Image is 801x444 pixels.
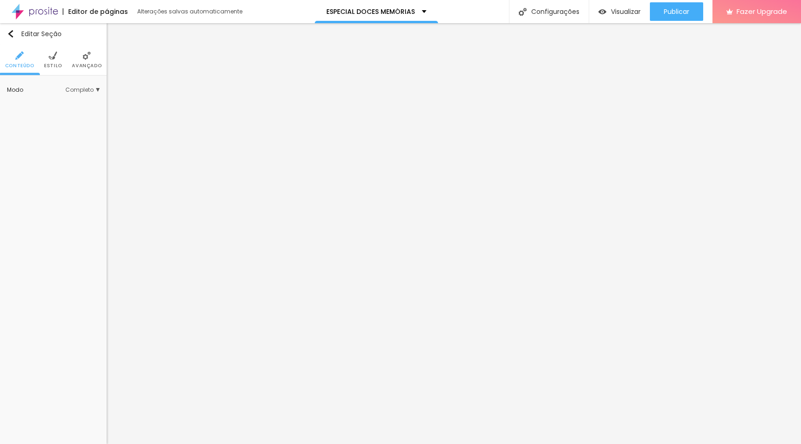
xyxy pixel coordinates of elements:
[7,87,65,93] div: Modo
[107,23,801,444] iframe: Editor
[737,7,787,15] span: Fazer Upgrade
[326,8,415,15] p: ESPECIAL DOCES MEMÓRIAS
[7,30,14,38] img: Icone
[5,63,34,68] span: Conteúdo
[63,8,128,15] div: Editor de páginas
[7,30,62,38] div: Editar Seção
[44,63,62,68] span: Estilo
[49,51,57,60] img: Icone
[15,51,24,60] img: Icone
[519,8,527,16] img: Icone
[589,2,650,21] button: Visualizar
[664,8,689,15] span: Publicar
[65,87,100,93] span: Completo
[137,9,244,14] div: Alterações salvas automaticamente
[611,8,641,15] span: Visualizar
[72,63,102,68] span: Avançado
[83,51,91,60] img: Icone
[650,2,703,21] button: Publicar
[598,8,606,16] img: view-1.svg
